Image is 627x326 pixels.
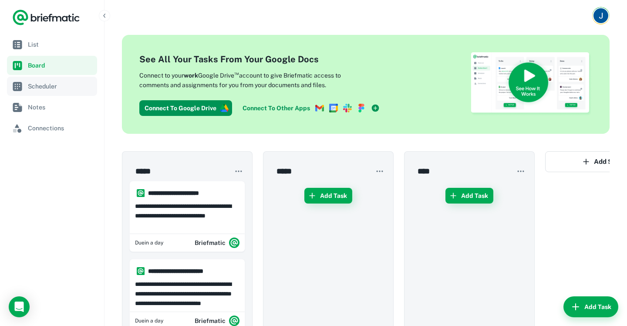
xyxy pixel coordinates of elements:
a: Connect To Other Apps [239,100,383,116]
button: Account button [592,7,610,24]
img: system.png [229,238,239,248]
a: Connections [7,119,97,138]
sup: ™ [234,70,239,76]
button: Add Task [304,188,352,204]
img: https://app.briefmatic.com/assets/integrations/system.png [137,267,145,275]
h4: See All Your Tasks From Your Google Docs [139,53,383,66]
p: Connect to your Google Drive account to give Briefmatic access to comments and assignments for yo... [139,69,370,90]
img: https://app.briefmatic.com/assets/integrations/system.png [137,189,145,197]
span: Thursday, 2 Oct [135,239,163,247]
b: work [184,72,198,79]
a: Logo [12,9,80,26]
span: Connections [28,123,94,133]
span: Board [28,61,94,70]
button: Add Task [563,296,618,317]
a: Notes [7,98,97,117]
img: Jess Raubenheimer-Free [593,8,608,23]
span: Notes [28,102,94,112]
h6: Briefmatic [195,238,226,248]
img: system.png [229,316,239,326]
button: Connect To Google Drive [139,100,232,116]
span: List [28,40,94,49]
img: See How Briefmatic Works [470,52,592,116]
h6: Briefmatic [195,316,226,326]
a: Scheduler [7,77,97,96]
a: Board [7,56,97,75]
a: List [7,35,97,54]
span: Scheduler [28,81,94,91]
span: Thursday, 2 Oct [135,317,163,325]
button: Add Task [445,188,493,204]
div: Briefmatic [195,234,239,251]
div: Load Chat [9,296,30,317]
